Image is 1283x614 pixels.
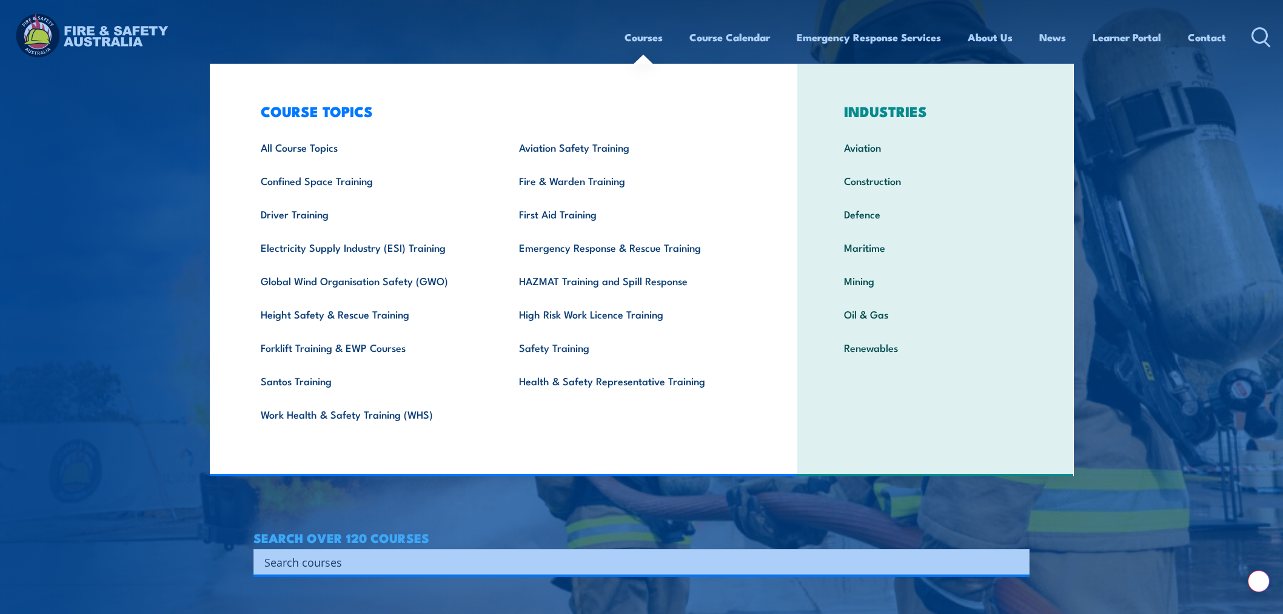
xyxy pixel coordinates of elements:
[500,264,759,297] a: HAZMAT Training and Spill Response
[825,103,1045,120] h3: INDUSTRIES
[242,130,501,164] a: All Course Topics
[1188,21,1226,53] a: Contact
[625,21,663,53] a: Courses
[500,364,759,397] a: Health & Safety Representative Training
[242,231,501,264] a: Electricity Supply Industry (ESI) Training
[242,364,501,397] a: Santos Training
[500,130,759,164] a: Aviation Safety Training
[825,130,1045,164] a: Aviation
[825,231,1045,264] a: Maritime
[253,531,1030,544] h4: SEARCH OVER 120 COURSES
[500,331,759,364] a: Safety Training
[825,331,1045,364] a: Renewables
[242,397,501,431] a: Work Health & Safety Training (WHS)
[1093,21,1161,53] a: Learner Portal
[500,231,759,264] a: Emergency Response & Rescue Training
[264,553,1003,571] input: Search input
[242,197,501,231] a: Driver Training
[267,553,1005,570] form: Search form
[500,164,759,197] a: Fire & Warden Training
[825,197,1045,231] a: Defence
[1008,553,1025,570] button: Search magnifier button
[242,103,760,120] h3: COURSE TOPICS
[242,331,501,364] a: Forklift Training & EWP Courses
[1039,21,1066,53] a: News
[797,21,941,53] a: Emergency Response Services
[825,264,1045,297] a: Mining
[500,197,759,231] a: First Aid Training
[242,164,501,197] a: Confined Space Training
[689,21,770,53] a: Course Calendar
[242,297,501,331] a: Height Safety & Rescue Training
[825,297,1045,331] a: Oil & Gas
[968,21,1013,53] a: About Us
[500,297,759,331] a: High Risk Work Licence Training
[242,264,501,297] a: Global Wind Organisation Safety (GWO)
[825,164,1045,197] a: Construction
